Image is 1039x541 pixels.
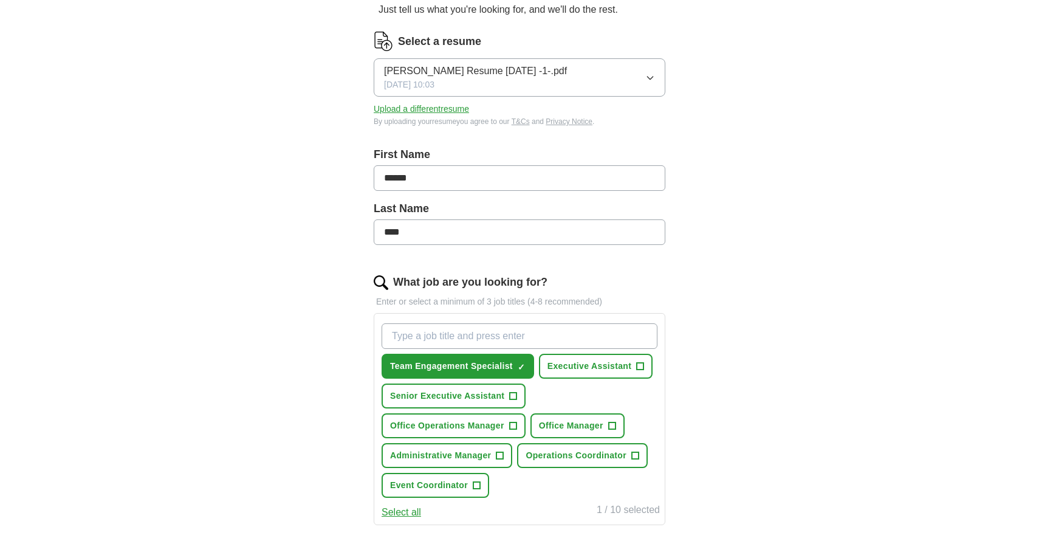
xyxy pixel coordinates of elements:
button: Senior Executive Assistant [382,384,526,408]
input: Type a job title and press enter [382,323,657,349]
p: Enter or select a minimum of 3 job titles (4-8 recommended) [374,295,665,308]
span: Team Engagement Specialist [390,360,513,373]
button: Office Operations Manager [382,413,526,438]
button: Executive Assistant [539,354,653,379]
span: Executive Assistant [547,360,631,373]
button: Select all [382,505,421,520]
img: search.png [374,275,388,290]
div: 1 / 10 selected [597,503,660,520]
button: Event Coordinator [382,473,489,498]
button: Administrative Manager [382,443,512,468]
div: By uploading your resume you agree to our and . [374,116,665,127]
button: Office Manager [530,413,625,438]
span: Senior Executive Assistant [390,390,504,402]
span: ✓ [518,362,525,372]
label: Select a resume [398,33,481,50]
label: What job are you looking for? [393,274,547,291]
label: Last Name [374,201,665,217]
span: [DATE] 10:03 [384,78,434,91]
span: Operations Coordinator [526,449,626,462]
button: Operations Coordinator [517,443,648,468]
button: [PERSON_NAME] Resume [DATE] -1-.pdf[DATE] 10:03 [374,58,665,97]
label: First Name [374,146,665,163]
img: CV Icon [374,32,393,51]
span: [PERSON_NAME] Resume [DATE] -1-.pdf [384,64,567,78]
button: Upload a differentresume [374,103,469,115]
span: Event Coordinator [390,479,468,492]
span: Administrative Manager [390,449,491,462]
span: Office Manager [539,419,603,432]
span: Office Operations Manager [390,419,504,432]
a: Privacy Notice [546,117,592,126]
a: T&Cs [512,117,530,126]
button: Team Engagement Specialist✓ [382,354,534,379]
